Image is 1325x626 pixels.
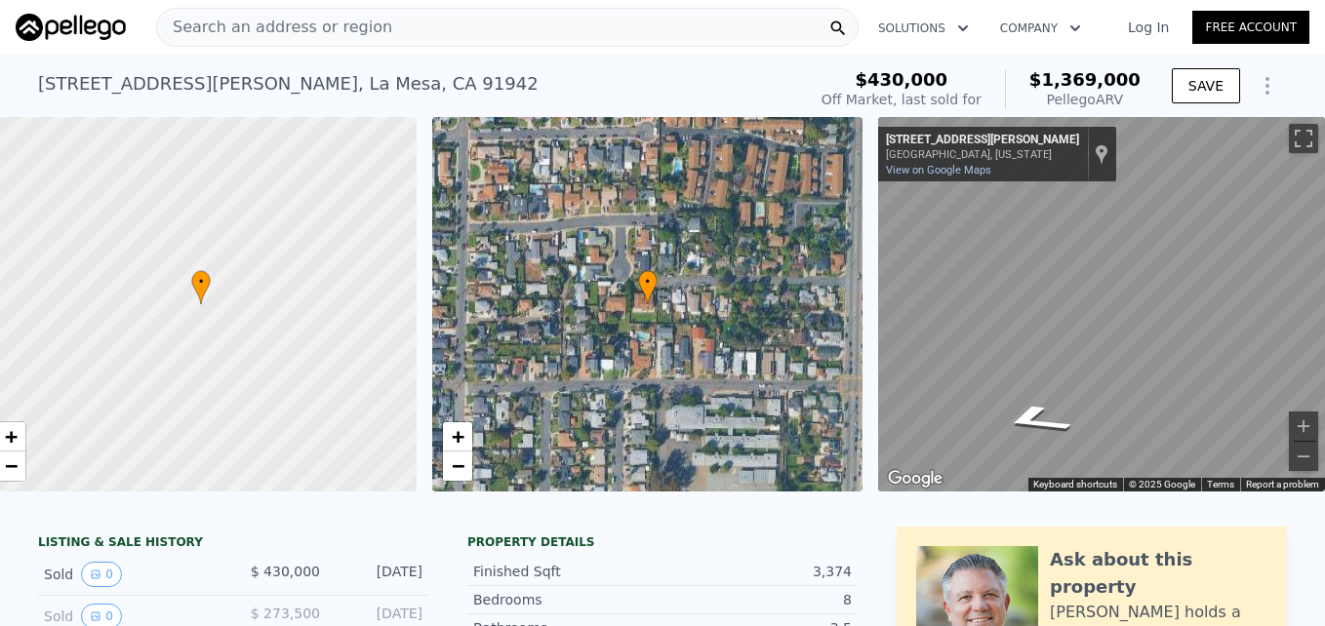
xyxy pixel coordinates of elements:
[1172,68,1240,103] button: SAVE
[251,564,320,579] span: $ 430,000
[886,164,991,176] a: View on Google Maps
[157,16,392,39] span: Search an address or region
[662,590,852,609] div: 8
[1248,66,1287,105] button: Show Options
[467,534,858,550] div: Property details
[443,451,472,481] a: Zoom out
[251,606,320,621] span: $ 273,500
[886,148,1079,161] div: [GEOGRAPHIC_DATA], [US_STATE]
[984,11,1097,46] button: Company
[1289,442,1318,471] button: Zoom out
[883,466,947,491] a: Open this area in Google Maps (opens a new window)
[44,562,218,587] div: Sold
[191,273,211,291] span: •
[1033,478,1117,491] button: Keyboard shortcuts
[878,117,1325,491] div: Street View
[473,590,662,609] div: Bedrooms
[1129,479,1195,489] span: © 2025 Google
[878,117,1325,491] div: Map
[1095,143,1108,165] a: Show location on map
[336,562,422,587] div: [DATE]
[451,453,463,478] span: −
[863,11,984,46] button: Solutions
[662,562,852,581] div: 3,374
[638,273,658,291] span: •
[1289,124,1318,153] button: Toggle fullscreen view
[1029,69,1141,90] span: $1,369,000
[1192,11,1309,44] a: Free Account
[1246,479,1319,489] a: Report a problem
[1029,90,1141,109] div: Pellego ARV
[16,14,126,41] img: Pellego
[191,270,211,304] div: •
[81,562,122,587] button: View historical data
[473,562,662,581] div: Finished Sqft
[1104,18,1192,37] a: Log In
[822,90,982,109] div: Off Market, last sold for
[1207,479,1234,489] a: Terms (opens in new tab)
[1289,411,1318,441] button: Zoom in
[38,70,539,98] div: [STREET_ADDRESS][PERSON_NAME] , La Mesa , CA 91942
[971,397,1102,443] path: Go East, Adams Ave
[1050,546,1267,601] div: Ask about this property
[638,270,658,304] div: •
[38,534,428,554] div: LISTING & SALE HISTORY
[443,422,472,451] a: Zoom in
[856,69,948,90] span: $430,000
[451,424,463,449] span: +
[5,424,18,449] span: +
[5,453,18,478] span: −
[883,466,947,491] img: Google
[886,133,1079,148] div: [STREET_ADDRESS][PERSON_NAME]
